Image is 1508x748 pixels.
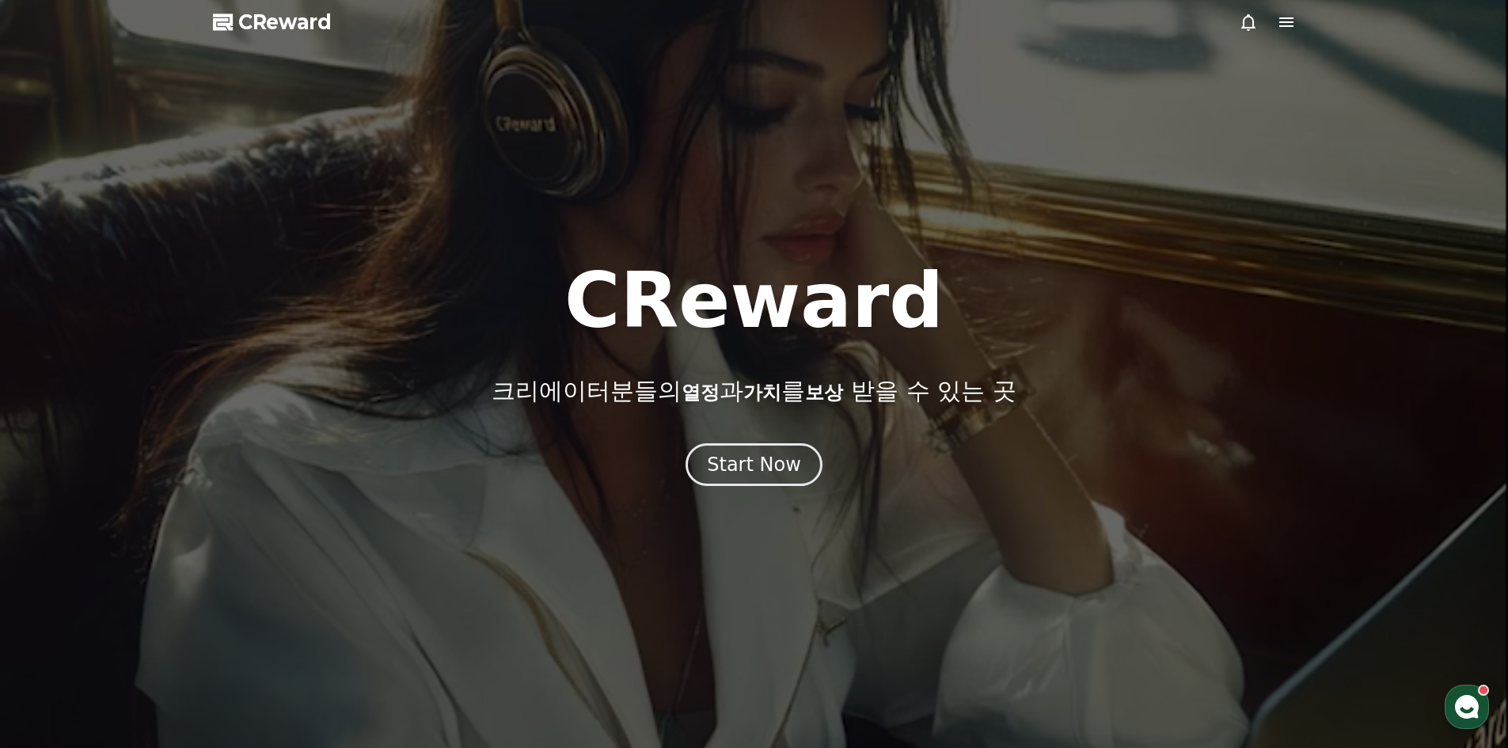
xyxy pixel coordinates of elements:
[686,443,822,486] button: Start Now
[686,459,822,474] a: Start Now
[805,382,843,404] span: 보상
[707,452,801,477] div: Start Now
[743,382,781,404] span: 가치
[238,9,332,35] span: CReward
[492,377,1016,405] p: 크리에이터분들의 과 를 받을 수 있는 곳
[682,382,720,404] span: 열정
[213,9,332,35] a: CReward
[564,263,944,339] h1: CReward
